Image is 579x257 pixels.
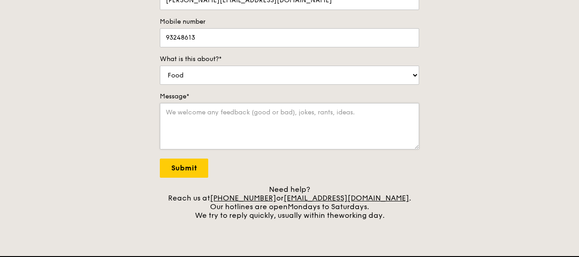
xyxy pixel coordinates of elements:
a: [EMAIL_ADDRESS][DOMAIN_NAME] [284,194,409,202]
label: Mobile number [160,17,419,26]
label: Message* [160,92,419,101]
a: [PHONE_NUMBER] [210,194,276,202]
span: Mondays to Saturdays. [288,202,369,211]
label: What is this about?* [160,55,419,64]
div: Need help? Reach us at or . Our hotlines are open We try to reply quickly, usually within the [160,185,419,220]
span: working day. [339,211,384,220]
input: Submit [160,159,208,178]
